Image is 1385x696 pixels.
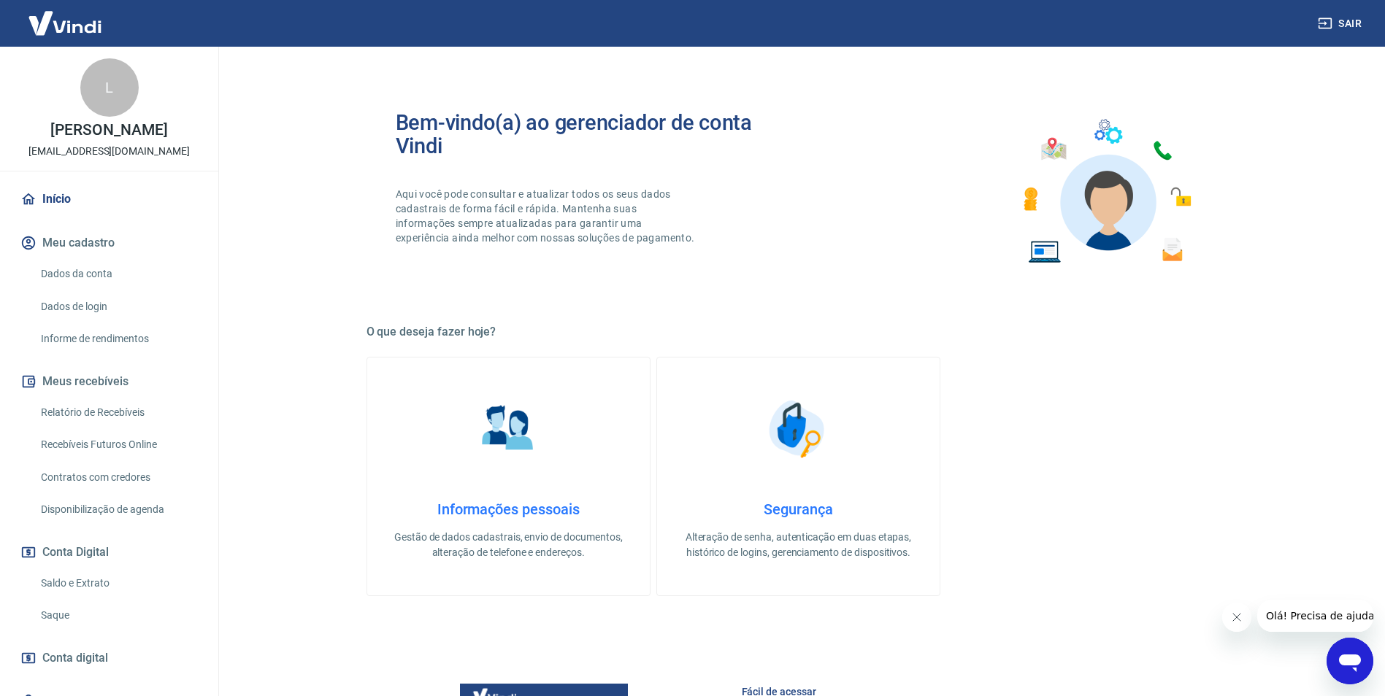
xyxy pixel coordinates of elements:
button: Meu cadastro [18,227,201,259]
iframe: Botão para abrir a janela de mensagens [1327,638,1373,684]
p: Aqui você pode consultar e atualizar todos os seus dados cadastrais de forma fácil e rápida. Mant... [396,187,698,245]
a: Contratos com credores [35,463,201,492]
a: Relatório de Recebíveis [35,398,201,428]
span: Conta digital [42,648,108,668]
a: Conta digital [18,642,201,674]
a: Dados de login [35,292,201,322]
a: Disponibilização de agenda [35,495,201,525]
button: Meus recebíveis [18,366,201,398]
a: Saque [35,600,201,630]
img: Imagem de um avatar masculino com diversos icones exemplificando as funcionalidades do gerenciado... [1010,111,1202,272]
a: Informações pessoaisInformações pessoaisGestão de dados cadastrais, envio de documentos, alteraçã... [367,357,651,596]
iframe: Mensagem da empresa [1257,600,1373,632]
h4: Informações pessoais [391,500,626,518]
div: L [80,58,139,117]
a: Saldo e Extrato [35,568,201,598]
iframe: Fechar mensagem [1222,603,1251,632]
p: [PERSON_NAME] [50,123,167,138]
img: Vindi [18,1,112,45]
button: Sair [1315,10,1367,37]
button: Conta Digital [18,536,201,568]
img: Informações pessoais [472,393,545,465]
p: [EMAIL_ADDRESS][DOMAIN_NAME] [28,144,190,159]
a: Informe de rendimentos [35,324,201,354]
a: SegurançaSegurançaAlteração de senha, autenticação em duas etapas, histórico de logins, gerenciam... [656,357,940,596]
a: Dados da conta [35,259,201,289]
h5: O que deseja fazer hoje? [367,325,1231,339]
a: Início [18,183,201,215]
img: Segurança [761,393,835,465]
a: Recebíveis Futuros Online [35,430,201,460]
p: Gestão de dados cadastrais, envio de documentos, alteração de telefone e endereços. [391,530,626,560]
p: Alteração de senha, autenticação em duas etapas, histórico de logins, gerenciamento de dispositivos. [680,530,916,560]
span: Olá! Precisa de ajuda? [9,10,123,22]
h4: Segurança [680,500,916,518]
h2: Bem-vindo(a) ao gerenciador de conta Vindi [396,111,799,158]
